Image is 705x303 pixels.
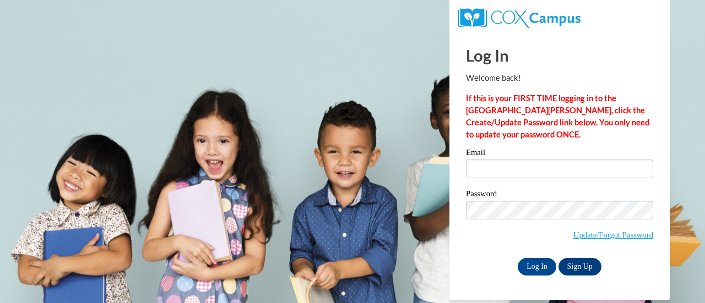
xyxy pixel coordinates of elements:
a: Sign Up [558,258,601,276]
input: Log In [518,258,556,276]
strong: If this is your FIRST TIME logging in to the [GEOGRAPHIC_DATA][PERSON_NAME], click the Create/Upd... [466,93,649,139]
a: COX Campus [458,13,581,22]
img: COX Campus [458,8,581,28]
p: Welcome back! [466,72,653,84]
h1: Log In [466,44,653,67]
label: Email [466,148,653,159]
label: Password [466,190,653,201]
a: Update/Forgot Password [573,230,653,239]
